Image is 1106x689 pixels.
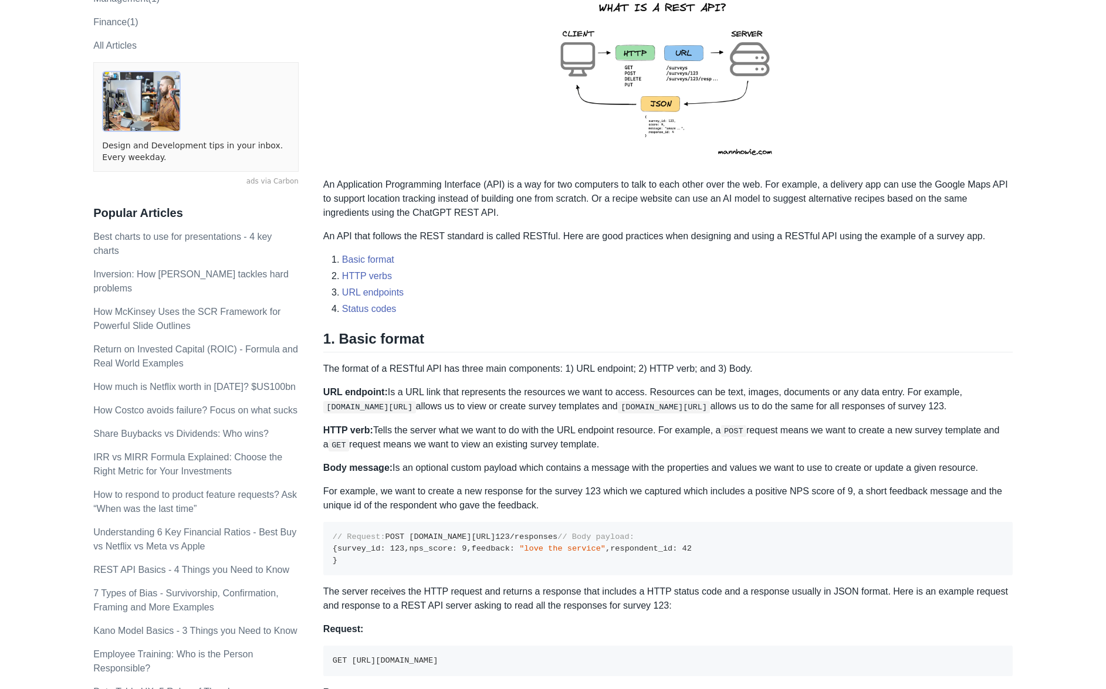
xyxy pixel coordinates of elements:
[333,532,385,541] span: // Request:
[618,401,711,413] code: [DOMAIN_NAME][URL]
[510,544,515,553] span: :
[323,178,1013,220] p: An Application Programming Interface (API) is a way for two computers to talk to each other over ...
[323,461,1013,475] p: Is an optional custom payload which contains a message with the properties and values we want to ...
[333,544,337,553] span: {
[323,387,388,397] strong: URL endpoint:
[93,649,253,673] a: Employee Training: Who is the Person Responsible?
[323,330,1013,352] h2: 1. Basic format
[606,544,610,553] span: ,
[323,425,373,435] strong: HTTP verb:
[390,544,404,553] span: 123
[495,532,509,541] span: 123
[404,544,409,553] span: ,
[93,429,269,439] a: Share Buybacks vs Dividends: Who wins?
[93,565,289,575] a: REST API Basics - 4 Things you Need to Know
[93,527,296,551] a: Understanding 6 Key Financial Ratios - Best Buy vs Netflix vs Meta vs Apple
[519,544,606,553] span: "love the service"
[323,385,1013,413] p: Is a URL link that represents the resources we want to access. Resources can be text, images, doc...
[721,425,747,437] code: POST
[93,344,298,368] a: Return on Invested Capital (ROIC) - Formula and Real World Examples
[557,532,634,541] span: // Body payload:
[380,544,385,553] span: :
[333,532,692,564] code: POST [DOMAIN_NAME][URL] /responses survey_id nps_score feedback respondent_id
[672,544,677,553] span: :
[93,382,296,392] a: How much is Netflix worth in [DATE]? $US100bn
[342,304,397,314] a: Status codes
[93,490,297,514] a: How to respond to product feature requests? Ask “When was the last time”
[93,307,280,331] a: How McKinsey Uses the SCR Framework for Powerful Slide Outlines
[323,423,1013,452] p: Tells the server what we want to do with the URL endpoint resource. For example, a request means ...
[323,463,393,473] strong: Body message:
[323,229,1013,243] p: An API that follows the REST standard is called RESTful. Here are good practices when designing a...
[462,544,466,553] span: 9
[452,544,457,553] span: :
[93,269,289,293] a: Inversion: How [PERSON_NAME] tackles hard problems
[102,71,181,132] img: ads via Carbon
[93,405,297,415] a: How Costco avoids failure? Focus on what sucks
[93,232,272,256] a: Best charts to use for presentations - 4 key charts
[93,17,138,27] a: Finance(1)
[466,544,471,553] span: ,
[333,656,438,665] code: GET [URL][DOMAIN_NAME]
[323,624,363,634] strong: Request:
[333,556,337,565] span: }
[323,585,1013,613] p: The server receives the HTTP request and returns a response that includes a HTTP status code and ...
[323,401,416,413] code: [DOMAIN_NAME][URL]
[93,452,282,476] a: IRR vs MIRR Formula Explained: Choose the Right Metric for Your Investments
[93,177,299,187] a: ads via Carbon
[102,140,290,163] a: Design and Development tips in your inbox. Every weekday.
[329,439,349,451] code: GET
[93,626,297,636] a: Kano Model Basics - 3 Things you Need to Know
[342,287,404,297] a: URL endpoints
[93,588,278,612] a: 7 Types of Bias - Survivorship, Confirmation, Framing and More Examples
[93,40,137,50] a: All Articles
[342,254,394,264] a: Basic format
[323,362,1013,376] p: The format of a RESTful API has three main components: 1) URL endpoint; 2) HTTP verb; and 3) Body.
[682,544,692,553] span: 42
[93,206,299,220] h3: Popular Articles
[342,271,392,281] a: HTTP verbs
[323,484,1013,512] p: For example, we want to create a new response for the survey 123 which we captured which includes...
